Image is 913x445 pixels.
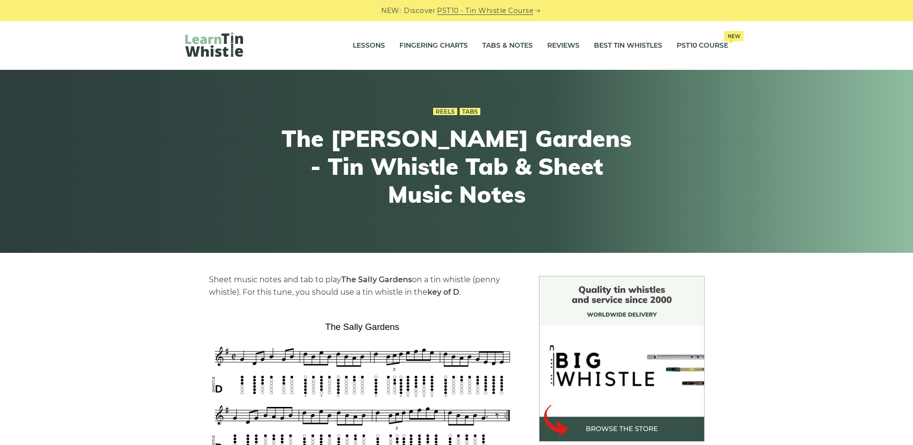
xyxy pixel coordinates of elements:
strong: key of D [427,288,459,297]
strong: The Sally Gardens [341,275,412,284]
a: Tabs & Notes [482,34,533,58]
a: Fingering Charts [399,34,468,58]
a: PST10 CourseNew [677,34,728,58]
p: Sheet music notes and tab to play on a tin whistle (penny whistle). For this tune, you should use... [209,274,516,299]
a: Reels [433,108,457,116]
a: Best Tin Whistles [594,34,662,58]
img: BigWhistle Tin Whistle Store [539,276,705,442]
h1: The [PERSON_NAME] Gardens - Tin Whistle Tab & Sheet Music Notes [280,125,634,208]
span: New [724,31,744,41]
img: LearnTinWhistle.com [185,32,243,57]
a: Reviews [547,34,579,58]
a: Tabs [460,108,480,116]
a: Lessons [353,34,385,58]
